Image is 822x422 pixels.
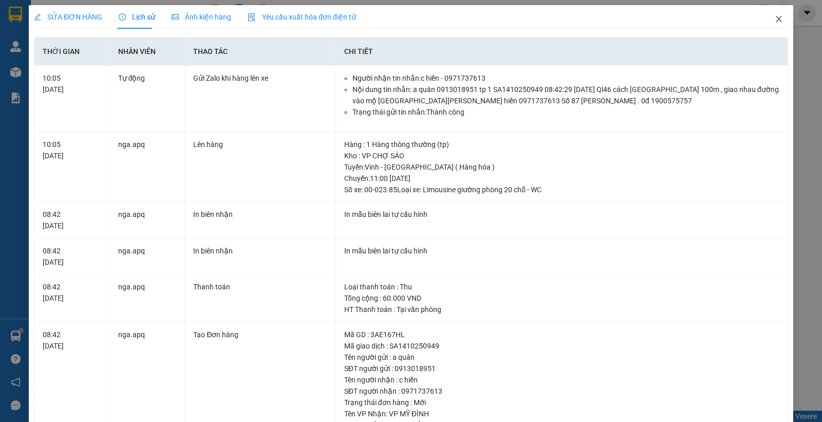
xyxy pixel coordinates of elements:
div: In mẫu biên lai tự cấu hình [344,245,779,256]
div: In mẫu biên lai tự cấu hình [344,209,779,220]
div: Tổng cộng : 60.000 VND [344,292,779,304]
span: SỬA ĐƠN HÀNG [34,13,102,21]
div: SĐT người gửi : 0913018951 [344,363,779,374]
li: Nội dung tin nhắn: a quân 0913018951 tp 1 SA1410250949 08:42:29 [DATE] Ql46 cách [GEOGRAPHIC_DATA... [352,84,779,106]
div: Gửi Zalo khi hàng lên xe [193,72,327,84]
div: 08:42 [DATE] [43,209,101,231]
button: Close [764,5,793,34]
div: 08:42 [DATE] [43,281,101,304]
div: HT Thanh toán : Tại văn phòng [344,304,779,315]
div: Tuyến : Vinh - [GEOGRAPHIC_DATA] ( Hàng hóa ) Chuyến: 11:00 [DATE] Số xe: 00-023.85 Loại xe: Limo... [344,161,779,195]
span: Ảnh kiện hàng [172,13,231,21]
th: Thao tác [185,38,335,66]
li: Trạng thái gửi tin nhắn: Thành công [352,106,779,118]
li: Người nhận tin nhắn: c hiền - 0971737613 [352,72,779,84]
div: Thanh toán [193,281,327,292]
div: 10:05 [DATE] [43,139,101,161]
div: Tên người gửi : a quân [344,352,779,363]
div: In biên nhận [193,209,327,220]
span: close [775,15,783,23]
td: Tự động [110,66,185,132]
div: Tên VP Nhận: VP MỸ ĐÌNH [344,408,779,419]
td: nga.apq [110,238,185,275]
div: Mã giao dịch : SA1410250949 [344,340,779,352]
div: Hàng : 1 Hàng thông thường (tp) [344,139,779,150]
span: Lịch sử [119,13,155,21]
th: Nhân viên [110,38,185,66]
div: Kho : VP CHỢ SÁO [344,150,779,161]
img: icon [248,13,256,22]
div: 08:42 [DATE] [43,329,101,352]
span: clock-circle [119,13,126,21]
div: 10:05 [DATE] [43,72,101,95]
span: edit [34,13,41,21]
div: SĐT người nhận : 0971737613 [344,386,779,397]
div: Tạo Đơn hàng [193,329,327,340]
div: Loại thanh toán : Thu [344,281,779,292]
div: In biên nhận [193,245,327,256]
th: Chi tiết [336,38,788,66]
td: nga.apq [110,132,185,203]
div: Tên người nhận : c hiền [344,374,779,386]
span: picture [172,13,179,21]
div: 08:42 [DATE] [43,245,101,268]
div: Mã GD : 3AE167HL [344,329,779,340]
th: Thời gian [34,38,110,66]
div: Trạng thái đơn hàng : Mới [344,397,779,408]
div: Lên hàng [193,139,327,150]
td: nga.apq [110,274,185,322]
td: nga.apq [110,202,185,238]
span: Yêu cầu xuất hóa đơn điện tử [248,13,356,21]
